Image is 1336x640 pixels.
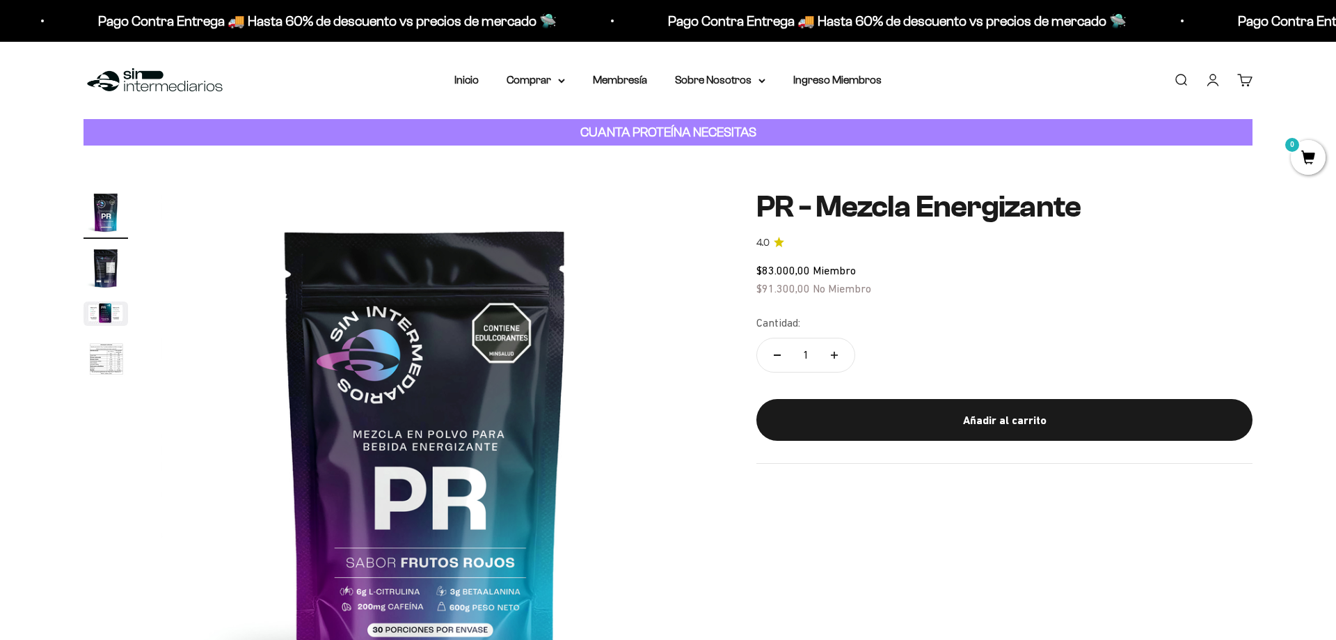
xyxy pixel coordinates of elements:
[83,246,128,290] img: PR - Mezcla Energizante
[83,246,128,295] button: Ir al artículo 2
[756,235,770,251] span: 4.0
[756,190,1252,224] h1: PR - Mezcla Energizante
[580,125,756,139] strong: CUANTA PROTEÍNA NECESITAS
[813,264,856,276] span: Miembro
[784,412,1225,430] div: Añadir al carrito
[757,338,797,372] button: Reducir cantidad
[756,314,800,332] label: Cantidad:
[83,302,128,330] button: Ir al artículo 3
[814,338,854,372] button: Aumentar cantidad
[1284,136,1301,153] mark: 0
[1291,151,1326,166] a: 0
[97,10,555,32] p: Pago Contra Entrega 🚚 Hasta 60% de descuento vs precios de mercado 🛸
[83,190,128,235] img: PR - Mezcla Energizante
[83,302,128,326] img: PR - Mezcla Energizante
[83,190,128,239] button: Ir al artículo 1
[507,71,565,89] summary: Comprar
[756,282,810,295] span: $91.300,00
[593,74,647,86] a: Membresía
[813,282,871,295] span: No Miembro
[756,235,1252,251] a: 4.04.0 de 5.0 estrellas
[83,337,128,387] button: Ir al artículo 4
[454,74,479,86] a: Inicio
[793,74,882,86] a: Ingreso Miembros
[756,264,810,276] span: $83.000,00
[83,337,128,383] img: PR - Mezcla Energizante
[756,399,1252,441] button: Añadir al carrito
[667,10,1125,32] p: Pago Contra Entrega 🚚 Hasta 60% de descuento vs precios de mercado 🛸
[675,71,765,89] summary: Sobre Nosotros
